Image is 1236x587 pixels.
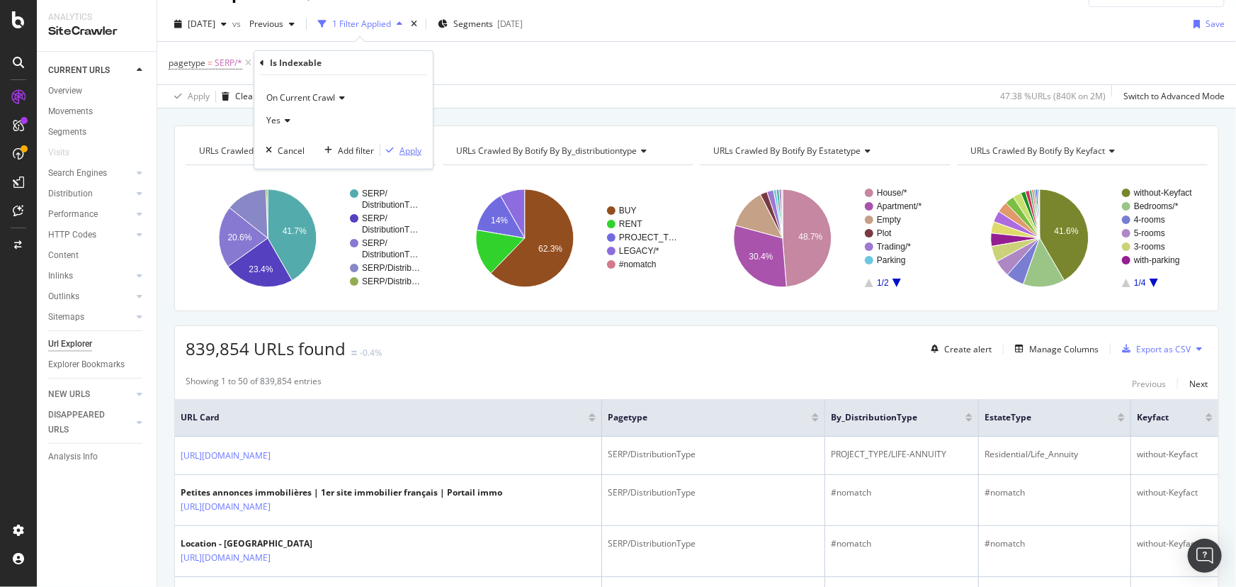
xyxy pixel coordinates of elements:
span: pagetype [608,411,790,424]
text: 30.4% [749,252,773,262]
text: Trading/* [877,242,912,252]
button: 1 Filter Applied [312,13,408,35]
span: Segments [453,18,493,30]
span: by_DistributionType [831,411,944,424]
a: Url Explorer [48,337,147,352]
div: -0.4% [360,347,382,359]
div: without-Keyfact [1137,537,1213,550]
div: PROJECT_TYPE/LIFE-ANNUITY [831,448,973,461]
div: Visits [48,145,69,160]
div: Content [48,248,79,263]
text: SERP/ [362,189,388,199]
div: without-Keyfact [1137,486,1213,499]
div: without-Keyfact [1137,448,1213,461]
text: SERP/ [362,213,388,223]
button: Segments[DATE] [432,13,528,35]
h4: URLs Crawled By Botify By by_distributiontype [453,140,680,162]
svg: A chart. [701,177,948,300]
div: DISAPPEARED URLS [48,408,120,437]
a: Explorer Bookmarks [48,357,147,372]
a: HTTP Codes [48,228,132,242]
div: Explorer Bookmarks [48,357,125,372]
a: NEW URLS [48,387,132,402]
div: [DATE] [497,18,523,30]
div: Clear [235,90,256,102]
div: Overview [48,84,82,99]
a: [URL][DOMAIN_NAME] [181,500,271,514]
text: Parking [877,255,906,265]
div: Analysis Info [48,449,98,464]
div: Search Engines [48,166,107,181]
a: DISAPPEARED URLS [48,408,132,437]
div: Apply [399,144,421,156]
div: Apply [188,90,210,102]
text: with-parking [1133,255,1180,265]
div: Analytics [48,11,145,23]
text: Apartment/* [877,201,922,211]
text: without-Keyfact [1133,188,1193,198]
div: Open Intercom Messenger [1188,539,1222,573]
div: Petites annonces immobilières | 1er site immobilier français | Portail immo [181,486,502,499]
text: DistributionT… [362,225,418,235]
a: Analysis Info [48,449,147,464]
div: Export as CSV [1136,343,1191,355]
text: RENT [619,219,642,229]
svg: A chart. [958,177,1206,300]
svg: A chart. [186,177,433,300]
span: URLs Crawled By Botify By by_distributiontype [456,145,637,157]
button: Next [1189,375,1208,392]
span: URLs Crawled By Botify By pagetype [199,145,341,157]
div: Switch to Advanced Mode [1123,90,1225,102]
a: Sitemaps [48,310,132,325]
span: URLs Crawled By Botify By keyfact [971,145,1106,157]
button: Create alert [925,337,992,360]
span: EstateType [985,411,1096,424]
span: 839,854 URLs found [186,337,346,360]
text: DistributionT… [362,200,418,210]
h4: URLs Crawled By Botify By keyfact [968,140,1195,162]
a: [URL][DOMAIN_NAME] [181,551,271,565]
button: Cancel [260,143,305,157]
button: Clear [216,85,256,108]
text: 41.7% [283,226,307,236]
button: Add filter [319,143,374,157]
div: Segments [48,125,86,140]
span: SERP/* [215,53,242,73]
text: House/* [877,188,907,198]
text: 48.7% [798,233,822,242]
img: Equal [351,351,357,355]
div: Residential/Life_Annuity [985,448,1125,461]
div: Is Indexable [270,57,322,69]
h4: URLs Crawled By Botify By estatetype [711,140,938,162]
div: HTTP Codes [48,228,96,242]
text: #nomatch [619,259,657,269]
button: Apply [169,85,210,108]
text: 1/4 [1134,278,1146,288]
span: Previous [244,18,283,30]
text: 20.6% [227,233,251,242]
div: Showing 1 to 50 of 839,854 entries [186,375,322,392]
text: 4-rooms [1134,215,1165,225]
text: 3-rooms [1134,242,1165,252]
span: 2025 Aug. 22nd [188,18,215,30]
text: 5-rooms [1134,228,1165,238]
button: Previous [244,13,300,35]
text: SERP/Distrib… [362,276,420,286]
div: Outlinks [48,289,79,304]
div: SERP/DistributionType [608,537,819,550]
text: Empty [877,215,901,225]
div: SERP/DistributionType [608,486,819,499]
text: SERP/ [362,238,388,248]
div: Movements [48,104,93,119]
div: #nomatch [831,537,973,550]
span: = [208,57,212,69]
div: SiteCrawler [48,23,145,40]
span: vs [232,18,244,30]
svg: A chart. [443,177,691,300]
span: URLs Crawled By Botify By estatetype [714,145,861,157]
div: #nomatch [831,486,973,499]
